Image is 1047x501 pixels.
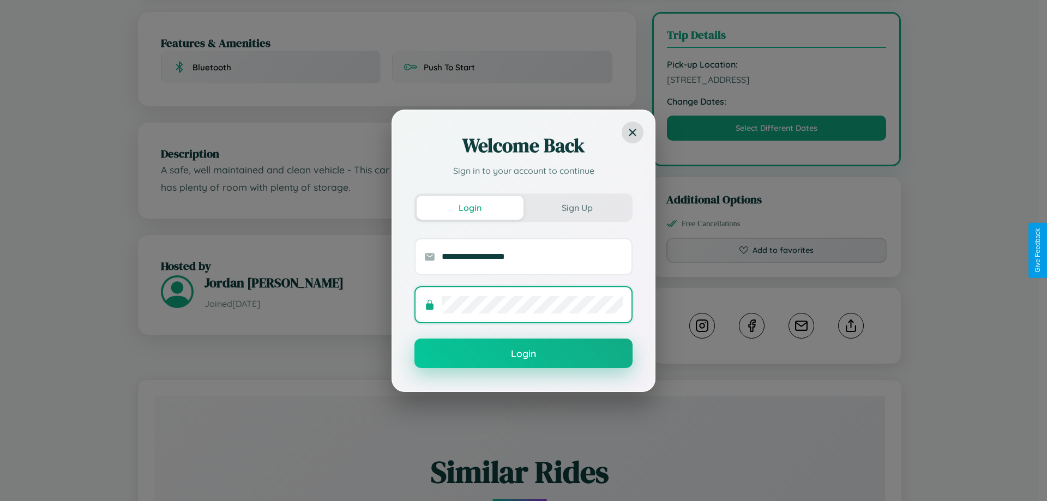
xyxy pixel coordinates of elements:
[414,132,633,159] h2: Welcome Back
[523,196,630,220] button: Sign Up
[417,196,523,220] button: Login
[1034,228,1042,273] div: Give Feedback
[414,339,633,368] button: Login
[414,164,633,177] p: Sign in to your account to continue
